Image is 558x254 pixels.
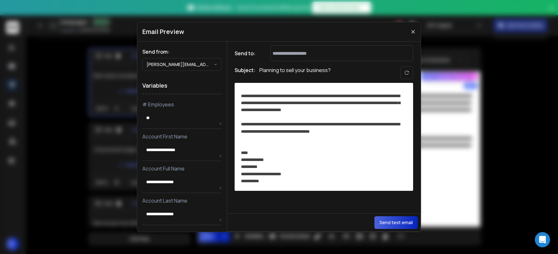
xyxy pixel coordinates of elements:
[374,216,418,229] button: Send test email
[142,133,222,140] p: Account First Name
[142,48,222,56] h1: Send from:
[142,197,222,204] p: Account Last Name
[259,66,331,79] p: Planning to sell your business?
[142,165,222,172] p: Account Full Name
[235,50,260,57] h1: Send to:
[142,27,184,36] h1: Email Preview
[235,66,256,79] h1: Subject:
[146,61,214,68] p: [PERSON_NAME][EMAIL_ADDRESS][DOMAIN_NAME]
[535,232,550,247] div: Open Intercom Messenger
[142,101,222,108] p: # Employees
[142,77,222,94] h1: Variables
